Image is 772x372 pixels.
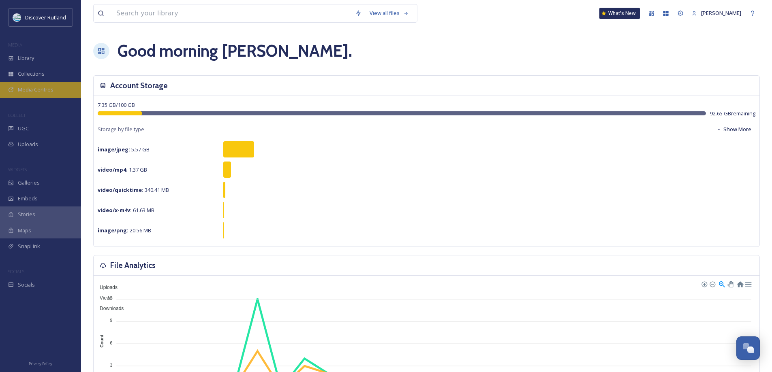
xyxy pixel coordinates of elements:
span: Socials [18,281,35,289]
tspan: 6 [110,340,112,345]
strong: video/quicktime : [98,186,143,193]
a: Privacy Policy [29,358,52,368]
strong: video/x-m4v : [98,206,132,214]
a: View all files [366,5,413,21]
span: Storage by file type [98,125,144,133]
span: Maps [18,227,31,234]
div: Menu [744,280,751,287]
tspan: 9 [110,318,112,323]
button: Show More [712,121,755,137]
span: Privacy Policy [29,361,52,366]
span: Embeds [18,195,38,202]
strong: video/mp4 : [98,166,128,173]
text: Count [99,335,104,348]
span: 61.63 MB [98,206,154,214]
span: Galleries [18,179,40,187]
div: Zoom Out [709,281,715,287]
div: Reset Zoom [736,280,743,287]
span: Collections [18,70,45,78]
span: Stories [18,210,35,218]
input: Search your library [112,4,351,22]
span: 1.37 GB [98,166,147,173]
span: SnapLink [18,242,40,250]
a: What's New [599,8,640,19]
div: Zoom In [701,281,707,287]
strong: image/png : [98,227,128,234]
tspan: 3 [110,363,112,368]
span: Views [94,295,113,301]
h3: Account Storage [110,80,168,91]
span: 92.65 GB remaining [710,110,755,117]
span: Downloads [94,306,124,311]
button: Open Chat [736,336,760,360]
div: Panning [727,281,732,286]
span: 20.56 MB [98,227,151,234]
span: Library [18,54,34,62]
div: Selection Zoom [718,280,725,287]
a: [PERSON_NAME] [688,5,745,21]
span: WIDGETS [8,166,27,172]
span: 5.57 GB [98,146,150,153]
span: MEDIA [8,42,22,48]
span: Discover Rutland [25,14,66,21]
span: Media Centres [18,86,53,94]
h1: Good morning [PERSON_NAME] . [118,39,352,63]
img: DiscoverRutlandlog37F0B7.png [13,13,21,21]
h3: File Analytics [110,259,156,271]
span: Uploads [18,140,38,148]
span: Uploads [94,285,118,290]
strong: image/jpeg : [98,146,130,153]
span: 340.41 MB [98,186,169,193]
span: COLLECT [8,112,26,118]
tspan: 12 [107,295,112,300]
span: 7.35 GB / 100 GB [98,101,135,108]
span: [PERSON_NAME] [701,9,741,17]
span: SOCIALS [8,268,24,274]
span: UGC [18,125,29,132]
